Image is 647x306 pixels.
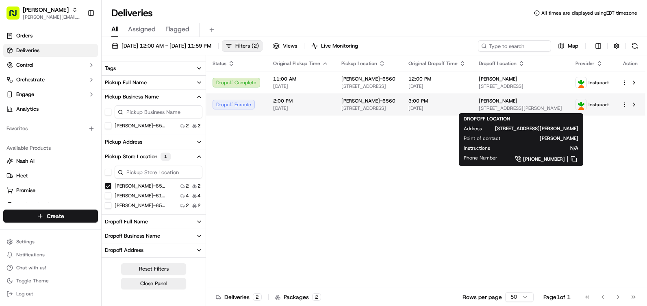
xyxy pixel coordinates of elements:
[186,122,189,129] span: 2
[8,8,24,24] img: Nash
[479,98,517,104] span: [PERSON_NAME]
[622,60,639,67] div: Action
[312,293,321,301] div: 2
[275,293,321,301] div: Packages
[341,60,377,67] span: Pickup Location
[102,90,206,104] button: Pickup Business Name
[105,247,143,254] div: Dropoff Address
[7,187,95,194] a: Promise
[308,40,362,52] button: Live Monitoring
[479,60,517,67] span: Dropoff Location
[16,105,39,113] span: Analytics
[273,60,320,67] span: Original Pickup Time
[105,138,142,146] div: Pickup Address
[283,42,297,50] span: Views
[23,6,69,14] button: [PERSON_NAME]
[523,156,565,162] span: [PHONE_NUMBER]
[108,40,215,52] button: [DATE] 12:00 AM - [DATE] 11:59 PM
[629,40,640,52] button: Refresh
[479,76,517,82] span: [PERSON_NAME]
[3,236,98,247] button: Settings
[16,32,33,39] span: Orders
[111,24,118,34] span: All
[3,103,98,116] a: Analytics
[3,169,98,182] button: Fleet
[198,122,201,129] span: 2
[253,293,262,301] div: 2
[464,135,500,142] span: Point of contact
[3,73,98,86] button: Orchestrate
[3,262,98,273] button: Chat with us!
[121,278,186,289] button: Close Panel
[115,202,167,209] label: [PERSON_NAME]-6557
[186,183,189,189] span: 2
[102,76,206,90] button: Pickup Full Name
[77,118,130,126] span: API Documentation
[576,77,586,88] img: profile_instacart_ahold_partner.png
[588,101,609,108] span: Instacart
[105,65,116,72] div: Tags
[16,187,35,194] span: Promise
[3,155,98,168] button: Nash AI
[65,115,134,129] a: 💻API Documentation
[3,59,98,72] button: Control
[16,201,55,209] span: Product Catalog
[105,153,171,161] div: Pickup Store Location
[3,44,98,57] a: Deliveries
[3,210,98,223] button: Create
[81,138,98,144] span: Pylon
[408,60,458,67] span: Original Dropoff Time
[341,105,395,111] span: [STREET_ADDRESS]
[8,33,148,46] p: Welcome 👋
[198,183,201,189] span: 2
[21,52,146,61] input: Got a question? Start typing here...
[7,201,95,209] a: Product Catalog
[3,288,98,299] button: Log out
[16,238,35,245] span: Settings
[16,76,45,83] span: Orchestrate
[102,61,206,75] button: Tags
[16,61,33,69] span: Control
[464,116,510,122] span: DROPOFF LOCATION
[186,202,189,209] span: 2
[69,119,75,125] div: 💻
[115,105,202,118] input: Pickup Business Name
[269,40,301,52] button: Views
[115,122,167,129] label: [PERSON_NAME]-6560
[16,172,28,179] span: Fleet
[408,98,466,104] span: 3:00 PM
[47,212,64,220] span: Create
[543,293,571,301] div: Page 1 of 1
[321,42,358,50] span: Live Monitoring
[479,105,562,111] span: [STREET_ADDRESS][PERSON_NAME]
[102,243,206,257] button: Dropoff Address
[23,14,81,20] button: [PERSON_NAME][EMAIL_ADDRESS][PERSON_NAME][DOMAIN_NAME]
[222,40,263,52] button: Filters(2)
[252,42,259,50] span: ( 2 )
[235,42,259,50] span: Filters
[28,86,103,92] div: We're available if you need us!
[128,24,156,34] span: Assigned
[273,76,328,82] span: 11:00 AM
[5,115,65,129] a: 📗Knowledge Base
[161,153,171,161] div: 1
[16,251,45,258] span: Notifications
[341,83,395,90] span: [STREET_ADDRESS]
[273,105,328,111] span: [DATE]
[57,138,98,144] a: Powered byPylon
[3,249,98,260] button: Notifications
[111,7,153,20] h1: Deliveries
[513,135,578,142] span: [PERSON_NAME]
[464,145,490,151] span: Instructions
[3,3,84,23] button: [PERSON_NAME][PERSON_NAME][EMAIL_ADDRESS][PERSON_NAME][DOMAIN_NAME]
[479,83,562,90] span: [STREET_ADDRESS]
[478,40,551,52] input: Type to search
[7,172,95,179] a: Fleet
[3,199,98,212] button: Product Catalog
[115,183,167,189] label: [PERSON_NAME]-6560
[341,76,395,82] span: [PERSON_NAME]-6560
[198,202,201,209] span: 2
[464,125,482,132] span: Address
[495,125,578,132] span: [STREET_ADDRESS][PERSON_NAME]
